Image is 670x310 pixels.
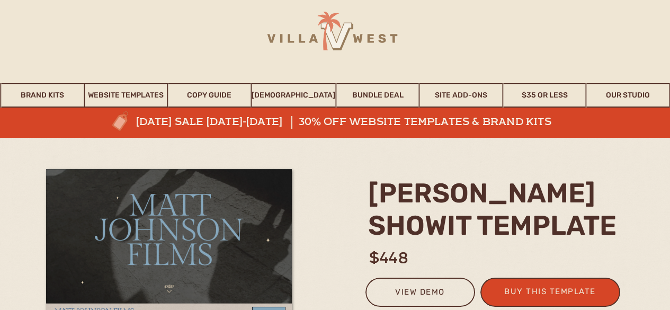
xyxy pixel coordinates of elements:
[136,116,317,129] a: [DATE] sale [DATE]-[DATE]
[503,83,586,108] a: $35 or Less
[369,247,455,268] h1: $448
[252,83,335,108] a: [DEMOGRAPHIC_DATA]
[420,83,503,108] a: Site Add-Ons
[372,285,468,303] a: view demo
[2,83,84,108] a: Brand Kits
[498,285,602,302] a: buy this template
[85,83,167,108] a: Website Templates
[368,177,624,241] h2: [PERSON_NAME] Showit template
[587,83,669,108] a: Our Studio
[168,83,251,108] a: Copy Guide
[299,116,561,129] a: 30% off website templates & brand kits
[336,83,419,108] a: Bundle Deal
